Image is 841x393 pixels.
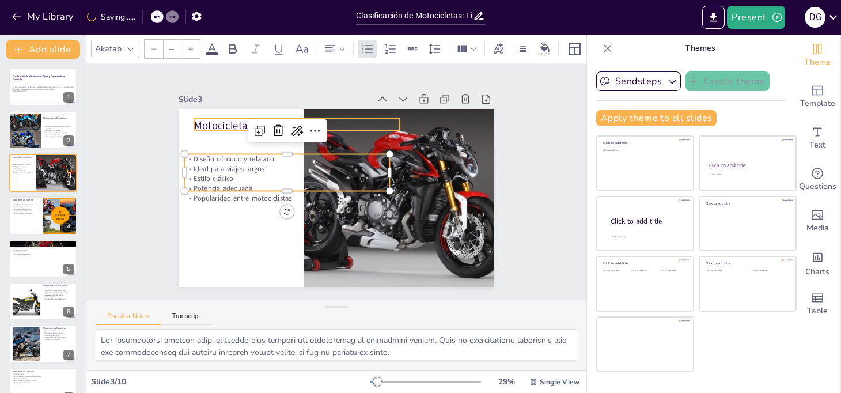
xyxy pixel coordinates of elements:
p: Ideal para la movilidad urbana [43,337,74,339]
div: Click to add text [603,149,685,152]
p: Motocicletas Naked [13,241,74,245]
p: Estilo clásico [10,168,55,170]
span: Table [807,305,828,318]
div: Click to add body [611,235,683,238]
span: Questions [799,180,836,193]
div: 4 [9,197,77,235]
span: Charts [805,266,829,278]
p: Estilo minimalista [13,244,74,247]
p: Motocicletas Deportivas [43,116,74,119]
p: Tecnología avanzada [13,206,40,209]
div: Add ready made slides [794,76,840,118]
button: Present [727,6,785,29]
div: Click to add text [631,270,657,273]
p: Motocicletas deportivas enfocadas en rendimiento [43,125,74,129]
p: Motocicletas Dual Sport [43,284,74,288]
div: Saving...... [87,12,135,22]
button: My Library [9,7,78,26]
button: D G [805,6,825,29]
div: Add a table [794,284,840,325]
div: 7 [9,325,77,363]
p: Diseño cómodo y relajado [10,163,55,165]
div: Click to add title [611,216,684,226]
button: Speaker Notes [96,312,161,325]
p: Atractivas para aventureros [13,213,40,215]
div: Add charts and graphs [794,242,840,284]
p: Gran capacidad de carga [13,208,40,210]
div: 3 [63,178,74,188]
div: 1 [9,68,77,106]
div: Click to add title [603,261,685,266]
p: Usos en competiciones [43,134,74,136]
div: Slide 3 [188,78,379,109]
p: Estilo clásico [185,158,391,189]
p: Posición de conducción agresiva [43,131,74,134]
button: Export to PowerPoint [702,6,725,29]
p: Diseño cómodo y relajado [187,138,392,169]
div: 5 [63,264,74,274]
div: 6 [63,307,74,317]
div: Click to add text [603,270,629,273]
div: Click to add text [706,270,742,273]
textarea: Lor ipsumdolorsi ametcon adipi elitseddo eius tempori utl etdoloremag al enimadmini veniam. Quis ... [96,329,577,361]
div: Click to add title [603,141,685,145]
div: Akatab [93,41,124,56]
p: Ideal para amantes de la velocidad [43,135,74,138]
div: 7 [63,350,74,360]
span: Theme [804,56,831,69]
div: Layout [566,40,584,58]
button: Transcript [161,312,212,325]
span: Single View [540,377,579,387]
p: Themes [617,35,783,62]
p: Atractivas para amantes de la nostalgia [13,375,74,377]
p: Motocicletas Clásicas [13,370,74,373]
p: Simplicidad técnica [13,377,74,380]
div: Click to add title [709,162,786,169]
p: Diseño robusto [43,296,74,298]
p: Conducción erguida [13,249,74,251]
p: Popularidad entre motociclistas [183,177,388,209]
p: Potencia adecuada [184,168,389,199]
p: Motorización avanzada [43,129,74,131]
p: Creciente popularidad [43,339,74,341]
p: Funcionamiento silencioso [43,332,74,335]
button: Sendsteps [596,71,681,91]
div: 1 [63,92,74,103]
div: D G [805,7,825,28]
p: Diseño expuesto [13,251,74,253]
p: Comodidad en diferentes terrenos [43,292,74,294]
p: Experiencia de conducción única [13,379,74,381]
div: 4 [63,221,74,232]
p: Potencia adecuada [10,169,55,172]
p: Generated with [URL] [13,90,74,93]
div: 2 [9,111,77,149]
div: 3 [9,154,77,192]
p: Popularidad entre motociclistas [10,172,55,174]
div: 2 [63,135,74,146]
p: Motocicletas Cruiser [13,156,57,159]
p: Motocicletas Eléctricas [43,327,74,331]
p: Tecnología avanzada [43,334,74,337]
p: En esta presentación, exploraremos los diferentes tipos de motocicletas, sus características esen... [13,86,74,90]
p: Ideal para viajes largos [10,165,55,168]
button: Add slide [6,40,80,59]
p: Motocicletas Touring [13,198,40,202]
div: Border settings [517,40,529,58]
div: Background color [536,43,554,55]
div: Add text boxes [794,118,840,159]
div: Change the overall theme [794,35,840,76]
p: Aptas para carretera y off-road [43,290,74,292]
strong: Clasificación de Motocicletas: Tipos y Características Esenciales [13,75,65,81]
p: Ideal para principiantes [13,253,74,255]
button: Apply theme to all slides [596,110,717,126]
p: Equipadas para viajes largos [13,204,40,206]
input: Insert title [356,7,472,24]
span: Template [800,97,835,110]
div: 29 % [493,376,520,387]
div: Click to add text [709,173,785,176]
div: 5 [9,240,77,278]
p: Confort en la conducción [13,210,40,213]
span: Text [809,139,825,152]
p: Eco-amigables [43,330,74,332]
p: Ligereza y maniobrabilidad [43,294,74,296]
